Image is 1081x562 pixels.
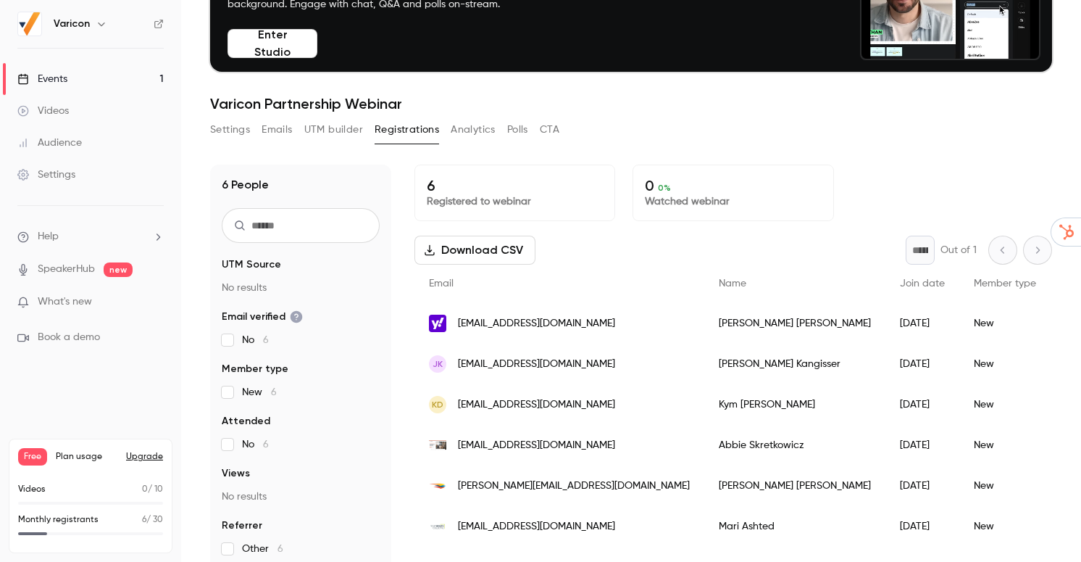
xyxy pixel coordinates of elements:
[18,513,99,526] p: Monthly registrants
[222,489,380,504] p: No results
[704,344,885,384] div: [PERSON_NAME] Kangisser
[222,281,380,295] p: No results
[18,448,47,466] span: Free
[959,344,1051,384] div: New
[458,357,615,372] span: [EMAIL_ADDRESS][DOMAIN_NAME]
[17,229,164,244] li: help-dropdown-opener
[38,330,100,345] span: Book a demo
[222,176,269,194] h1: 6 People
[458,397,615,413] span: [EMAIL_ADDRESS][DOMAIN_NAME]
[262,118,292,141] button: Emails
[427,177,603,194] p: 6
[429,278,454,289] span: Email
[142,513,163,526] p: / 30
[959,303,1051,344] div: New
[885,466,959,506] div: [DATE]
[242,542,283,556] span: Other
[210,118,250,141] button: Settings
[17,168,75,182] div: Settings
[900,278,945,289] span: Join date
[17,72,67,86] div: Events
[458,519,615,534] span: [EMAIL_ADDRESS][DOMAIN_NAME]
[222,310,303,324] span: Email verified
[959,506,1051,547] div: New
[704,425,885,466] div: Abbie Skretkowicz
[222,518,262,533] span: Referrer
[414,236,535,265] button: Download CSV
[704,466,885,506] div: [PERSON_NAME] [PERSON_NAME]
[228,29,317,58] button: Enter Studio
[427,194,603,209] p: Registered to webinar
[104,263,133,277] span: new
[18,483,46,496] p: Videos
[540,118,559,141] button: CTA
[277,544,283,554] span: 6
[885,384,959,425] div: [DATE]
[242,333,269,347] span: No
[940,243,977,257] p: Out of 1
[142,516,146,524] span: 6
[210,95,1052,112] h1: Varicon Partnership Webinar
[142,485,148,494] span: 0
[304,118,363,141] button: UTM builder
[959,425,1051,466] div: New
[222,257,380,556] section: facet-groups
[507,118,528,141] button: Polls
[959,466,1051,506] div: New
[719,278,746,289] span: Name
[38,294,92,310] span: What's new
[429,518,446,535] img: yourwealthcollective.com.au
[18,12,41,36] img: Varicon
[142,483,163,496] p: / 10
[375,118,439,141] button: Registrations
[974,278,1036,289] span: Member type
[704,506,885,547] div: Mari Ashted
[263,439,269,450] span: 6
[429,440,446,451] img: adeptbooks.com.au
[56,451,117,463] span: Plan usage
[704,303,885,344] div: [PERSON_NAME] [PERSON_NAME]
[263,335,269,345] span: 6
[645,177,821,194] p: 0
[432,398,443,411] span: KD
[242,437,269,452] span: No
[451,118,496,141] button: Analytics
[885,303,959,344] div: [DATE]
[38,262,95,277] a: SpeakerHub
[38,229,59,244] span: Help
[433,358,443,371] span: JK
[222,414,270,429] span: Attended
[126,451,163,463] button: Upgrade
[645,194,821,209] p: Watched webinar
[658,183,671,193] span: 0 %
[885,425,959,466] div: [DATE]
[271,387,277,397] span: 6
[458,316,615,331] span: [EMAIL_ADDRESS][DOMAIN_NAME]
[885,344,959,384] div: [DATE]
[17,136,82,150] div: Audience
[242,385,277,400] span: New
[429,315,446,332] img: yahoo.com.au
[885,506,959,547] div: [DATE]
[458,479,690,494] span: [PERSON_NAME][EMAIL_ADDRESS][DOMAIN_NAME]
[222,466,250,481] span: Views
[54,17,90,31] h6: Varicon
[222,257,281,272] span: UTM Source
[222,362,288,376] span: Member type
[959,384,1051,425] div: New
[429,477,446,495] img: simacopartners.com.au
[17,104,69,118] div: Videos
[458,438,615,453] span: [EMAIL_ADDRESS][DOMAIN_NAME]
[704,384,885,425] div: Kym [PERSON_NAME]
